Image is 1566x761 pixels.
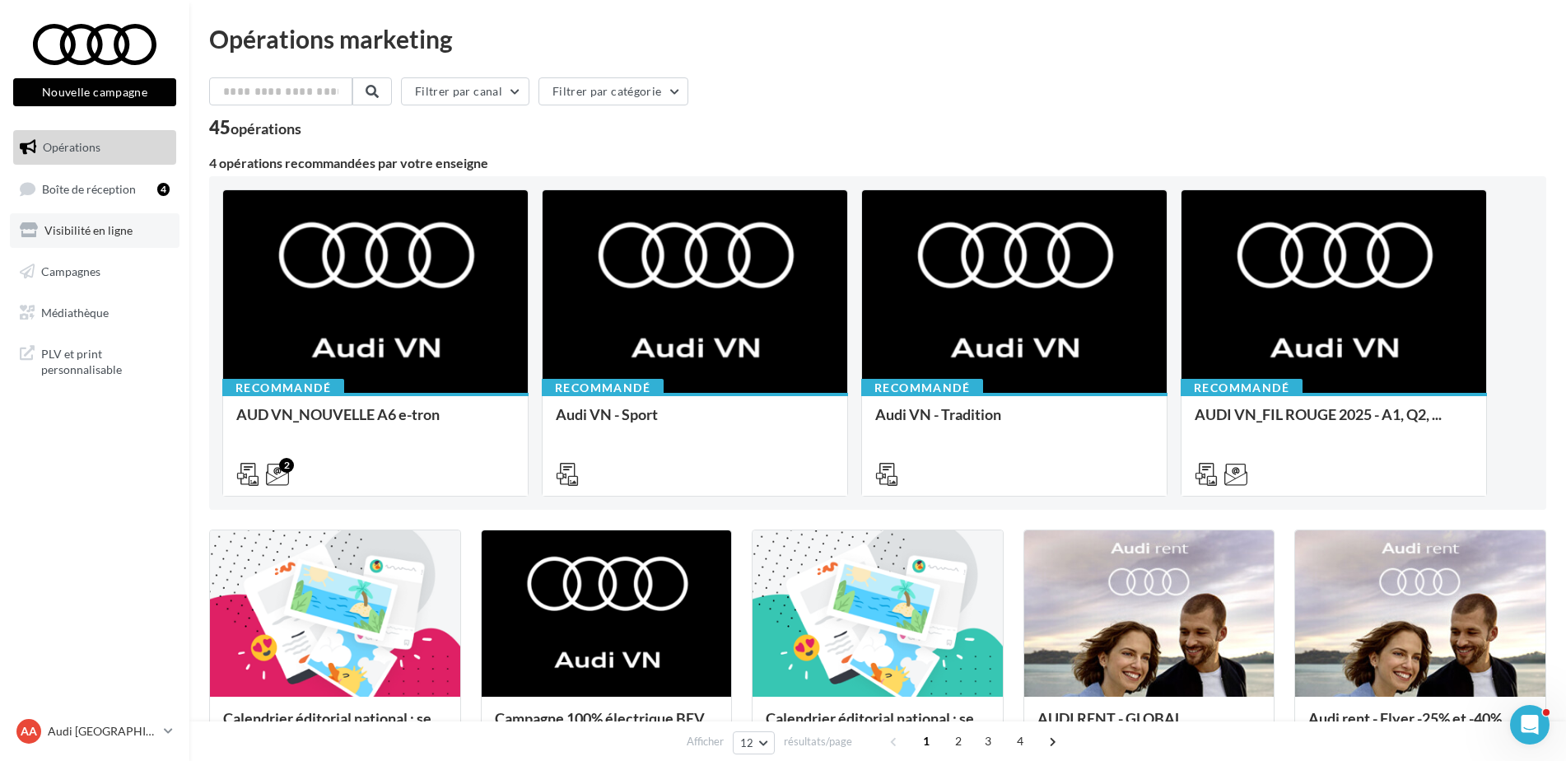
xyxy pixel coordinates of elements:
div: Recommandé [542,379,664,397]
span: Boîte de réception [42,181,136,195]
span: Audi rent - Flyer -25% et -40% [1308,709,1502,727]
span: PLV et print personnalisable [41,343,170,378]
span: Visibilité en ligne [44,223,133,237]
a: Opérations [10,130,179,165]
div: 4 [157,183,170,196]
div: 2 [279,458,294,473]
button: Filtrer par canal [401,77,529,105]
span: 1 [913,728,939,754]
span: Audi VN - Sport [556,405,658,423]
button: 12 [733,731,775,754]
span: Audi VN - Tradition [875,405,1001,423]
span: 12 [740,736,754,749]
p: Audi [GEOGRAPHIC_DATA] [48,723,157,740]
div: Recommandé [222,379,344,397]
span: 3 [975,728,1001,754]
div: opérations [231,121,301,136]
iframe: Intercom live chat [1510,705,1550,745]
a: Campagnes [10,254,179,289]
span: AUDI RENT - GLOBAL [1037,709,1182,727]
span: résultats/page [784,734,852,749]
span: AA [21,723,37,740]
button: Filtrer par catégorie [538,77,688,105]
a: PLV et print personnalisable [10,336,179,385]
span: Calendrier éditorial national : se... [223,709,441,727]
div: Recommandé [1181,379,1303,397]
a: Médiathèque [10,296,179,330]
span: Afficher [687,734,724,749]
span: AUDI VN_FIL ROUGE 2025 - A1, Q2, ... [1195,405,1442,423]
div: 4 opérations recommandées par votre enseigne [209,156,1546,170]
div: Recommandé [861,379,983,397]
button: Nouvelle campagne [13,78,176,106]
a: Visibilité en ligne [10,213,179,248]
span: Campagnes [41,264,100,278]
span: 2 [945,728,972,754]
div: 45 [209,119,301,137]
span: Calendrier éditorial national : se... [766,709,984,727]
span: Opérations [43,140,100,154]
span: Médiathèque [41,305,109,319]
span: 4 [1007,728,1033,754]
a: AA Audi [GEOGRAPHIC_DATA] [13,716,176,747]
span: AUD VN_NOUVELLE A6 e-tron [236,405,440,423]
div: Opérations marketing [209,26,1546,51]
a: Boîte de réception4 [10,171,179,207]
